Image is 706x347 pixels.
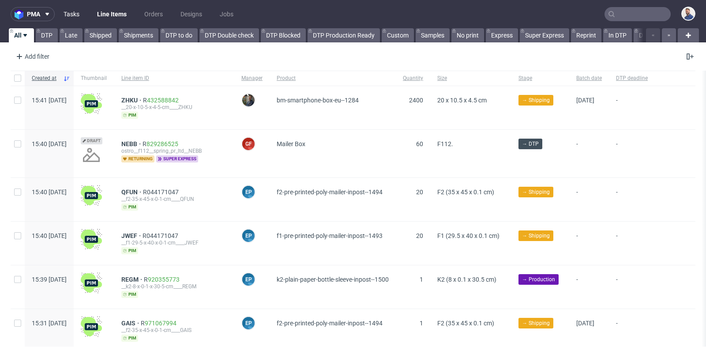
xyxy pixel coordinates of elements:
[616,189,648,211] span: -
[148,276,180,283] a: 920355773
[121,189,143,196] a: QFUN
[58,7,85,21] a: Tasks
[277,97,359,104] span: bm-smartphone-box-eu--1284
[121,104,227,111] div: __20-x-10-5-x-4-5-cm____ZHKU
[242,138,255,150] figcaption: GF
[144,276,181,283] span: R
[121,147,227,155] div: ostro__f112__spring_pr_ltd__NEBB
[277,232,383,239] span: f1-pre-printed-poly-mailer-inpost--1493
[242,186,255,198] figcaption: EP
[141,320,178,327] span: R
[277,276,389,283] span: k2-plain-paper-bottle-sleeve-inpost--1500
[143,232,180,239] a: R044171047
[121,327,227,334] div: __f2-35-x-45-x-0-1-cm____GAIS
[420,320,423,327] span: 1
[92,7,132,21] a: Line Items
[522,275,555,283] span: → Production
[603,28,632,42] a: In DTP
[486,28,518,42] a: Express
[382,28,414,42] a: Custom
[437,320,494,327] span: F2 (35 x 45 x 0.1 cm)
[143,189,180,196] span: R044171047
[121,335,138,342] span: pim
[576,97,594,104] span: [DATE]
[27,11,40,17] span: pma
[576,189,602,211] span: -
[121,239,227,246] div: __f1-29-5-x-40-x-0-1-cm____JWEF
[416,140,423,147] span: 60
[121,140,143,147] a: NEBB
[81,75,107,82] span: Thumbnail
[571,28,601,42] a: Reprint
[576,140,602,167] span: -
[15,9,27,19] img: logo
[81,229,102,250] img: wHgJFi1I6lmhQAAAABJRU5ErkJggg==
[81,144,102,166] img: no_design.png
[277,320,383,327] span: f2-pre-printed-poly-mailer-inpost--1494
[199,28,259,42] a: DTP Double check
[616,75,648,82] span: DTP deadline
[121,196,227,203] div: __f2-35-x-45-x-0-1-cm____QFUN
[141,320,178,327] a: R971067994
[409,97,423,104] span: 2400
[522,232,550,240] span: → Shipping
[121,75,227,82] span: Line item ID
[277,75,389,82] span: Product
[576,232,602,254] span: -
[147,97,179,104] a: 432588842
[9,28,34,42] a: All
[682,8,695,20] img: Michał Rachański
[616,320,648,342] span: -
[214,7,239,21] a: Jobs
[160,28,198,42] a: DTP to do
[32,320,67,327] span: 15:31 [DATE]
[12,49,51,64] div: Add filter
[616,140,648,167] span: -
[261,28,306,42] a: DTP Blocked
[121,276,144,283] a: REGM
[522,96,550,104] span: → Shipping
[32,75,60,82] span: Created at
[121,232,143,239] a: JWEF
[616,97,648,119] span: -
[242,273,255,286] figcaption: EP
[437,140,453,147] span: F112.
[522,188,550,196] span: → Shipping
[32,232,67,239] span: 15:40 [DATE]
[121,97,143,104] a: ZHKU
[520,28,569,42] a: Super Express
[576,276,602,298] span: -
[81,316,102,337] img: wHgJFi1I6lmhQAAAABJRU5ErkJggg==
[403,75,423,82] span: Quantity
[11,7,55,21] button: pma
[616,232,648,254] span: -
[60,28,83,42] a: Late
[437,232,499,239] span: F1 (29.5 x 40 x 0.1 cm)
[522,140,539,148] span: → DTP
[437,189,494,196] span: F2 (35 x 45 x 0.1 cm)
[420,276,423,283] span: 1
[242,94,255,106] img: Maciej Sobola
[156,155,198,162] span: super express
[144,276,181,283] a: R920355773
[81,185,102,206] img: wHgJFi1I6lmhQAAAABJRU5ErkJggg==
[32,189,67,196] span: 15:40 [DATE]
[145,320,176,327] a: 971067994
[121,247,138,254] span: pim
[175,7,207,21] a: Designs
[143,97,180,104] a: R432588842
[121,320,141,327] a: GAIS
[143,140,180,147] span: R
[121,155,154,162] span: returning
[146,140,178,147] a: 829286525
[143,140,180,147] a: R829286525
[242,230,255,242] figcaption: EP
[437,97,487,104] span: 20 x 10.5 x 4.5 cm
[121,283,227,290] div: __k2-8-x-0-1-x-30-5-cm____REGM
